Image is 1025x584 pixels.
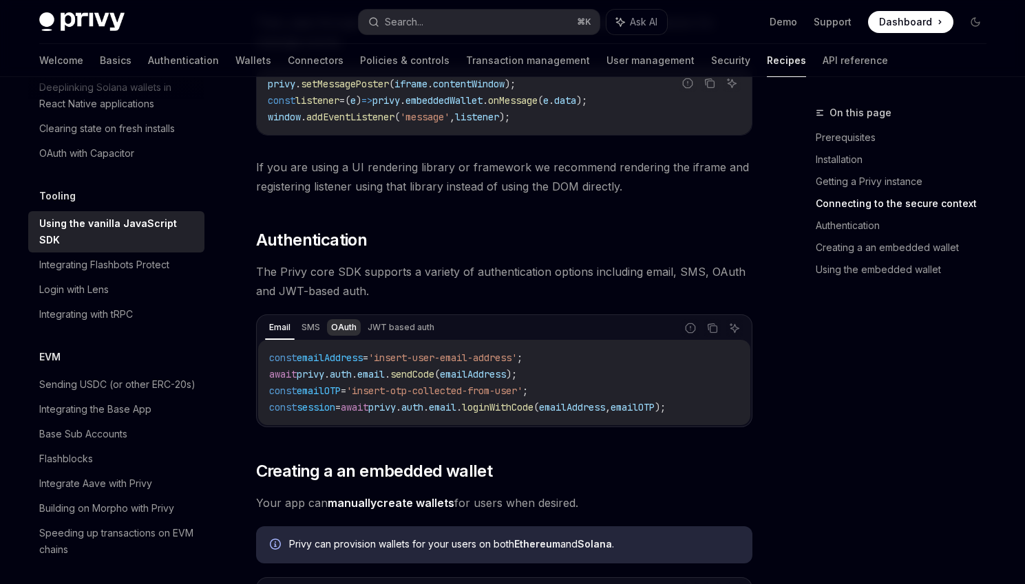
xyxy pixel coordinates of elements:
span: privy [368,401,396,413]
span: . [396,401,401,413]
a: Basics [100,44,131,77]
span: ( [434,368,440,380]
span: . [301,111,306,123]
span: = [363,352,368,364]
span: . [352,368,357,380]
span: privy [372,94,400,107]
span: sendCode [390,368,434,380]
span: onMessage [488,94,538,107]
a: Clearing state on fresh installs [28,116,204,141]
div: Using the vanilla JavaScript SDK [39,215,196,248]
a: Integrating with tRPC [28,302,204,327]
div: Integrating Flashbots Protect [39,257,169,273]
button: Copy the contents from the code block [701,74,719,92]
a: Integrate Aave with Privy [28,471,204,496]
span: ); [576,94,587,107]
span: const [268,94,295,107]
span: . [456,401,462,413]
a: Demo [770,15,797,29]
span: . [400,94,405,107]
a: Using the vanilla JavaScript SDK [28,211,204,252]
span: auth [401,401,423,413]
a: Dashboard [868,11,953,33]
span: Creating a an embedded wallet [256,460,493,482]
a: API reference [823,44,888,77]
button: Copy the contents from the code block [704,319,721,337]
span: loginWithCode [462,401,533,413]
span: window [268,111,301,123]
span: email [429,401,456,413]
span: emailAddress [297,352,363,364]
span: ; [517,352,522,364]
span: Dashboard [879,15,932,29]
span: ); [506,368,517,380]
span: session [297,401,335,413]
a: Getting a Privy instance [816,171,997,193]
span: iframe [394,78,427,90]
div: Integrating with tRPC [39,306,133,323]
span: await [269,368,297,380]
span: ( [389,78,394,90]
span: 'insert-user-email-address' [368,352,517,364]
a: Authentication [148,44,219,77]
a: Integrating Flashbots Protect [28,252,204,277]
a: Connectors [288,44,344,77]
div: Speeding up transactions on EVM chains [39,525,196,558]
span: . [324,368,330,380]
span: = [339,94,345,107]
strong: manually [328,496,377,510]
span: data [554,94,576,107]
a: Recipes [767,44,806,77]
div: Clearing state on fresh installs [39,120,175,137]
h5: EVM [39,349,61,365]
span: e [350,94,356,107]
a: Speeding up transactions on EVM chains [28,521,204,562]
span: privy [297,368,324,380]
span: 'message' [400,111,450,123]
button: Ask AI [726,319,743,337]
span: listener [455,111,499,123]
a: Login with Lens [28,277,204,302]
button: Search...⌘K [359,10,600,34]
span: = [341,385,346,397]
a: Authentication [816,215,997,237]
strong: Ethereum [514,538,560,550]
span: const [269,385,297,397]
span: ⌘ K [577,17,591,28]
a: Installation [816,149,997,171]
a: User management [606,44,695,77]
div: Login with Lens [39,281,109,298]
a: manuallycreate wallets [328,496,454,510]
h5: Tooling [39,188,76,204]
div: Building on Morpho with Privy [39,500,174,517]
span: Ask AI [630,15,657,29]
div: Email [265,319,295,336]
div: Sending USDC (or other ERC-20s) [39,376,196,393]
a: Base Sub Accounts [28,422,204,446]
a: Integrating the Base App [28,397,204,422]
span: . [385,368,390,380]
span: = [335,401,341,413]
span: ); [655,401,666,413]
button: Report incorrect code [681,319,699,337]
span: On this page [829,105,891,121]
span: contentWindow [433,78,505,90]
span: ( [394,111,400,123]
a: Creating a an embedded wallet [816,237,997,259]
strong: Solana [578,538,612,550]
a: Security [711,44,750,77]
a: OAuth with Capacitor [28,141,204,166]
span: const [269,352,297,364]
button: Toggle dark mode [964,11,986,33]
span: . [483,94,488,107]
div: OAuth with Capacitor [39,145,134,162]
button: Ask AI [723,74,741,92]
div: OAuth [327,319,361,336]
a: Support [814,15,852,29]
a: Transaction management [466,44,590,77]
div: Search... [385,14,423,30]
div: Flashblocks [39,451,93,467]
span: e [543,94,549,107]
span: If you are using a UI rendering library or framework we recommend rendering the iframe and regist... [256,158,752,196]
span: Authentication [256,229,368,251]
